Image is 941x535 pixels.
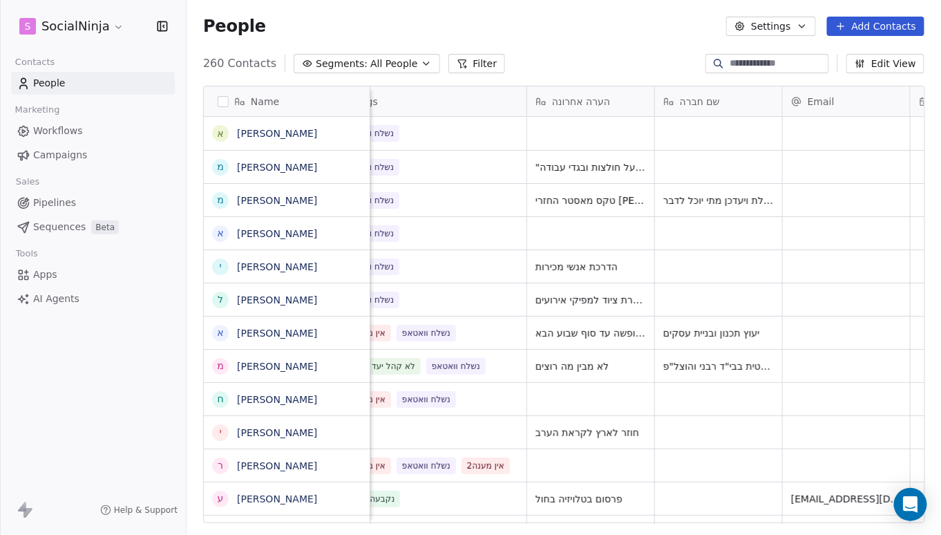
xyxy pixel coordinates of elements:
[217,359,224,373] div: מ
[237,294,317,306] a: [PERSON_NAME]
[535,426,646,440] span: חוזר לארץ לקראת הערב
[397,391,456,408] span: נשלח וואטאפ
[527,86,654,116] div: הערה אחרונה
[218,491,224,506] div: ע
[33,220,86,234] span: Sequences
[726,17,815,36] button: Settings
[426,358,486,375] span: נשלח וואטאפ
[217,392,223,406] div: ח
[10,243,44,264] span: Tools
[237,460,317,471] a: [PERSON_NAME]
[316,57,368,71] span: Segments:
[9,52,61,73] span: Contacts
[217,326,223,340] div: א
[219,425,221,440] div: י
[11,216,175,238] a: SequencesBeta
[11,72,175,95] a: People
[203,55,276,72] span: 260 Contacts
[11,191,175,214] a: Pipelines
[535,160,646,174] span: "ים הדפסות"על חולצות ובגדי עבודה
[11,144,175,167] a: Campaigns
[10,171,46,192] span: Sales
[552,95,610,109] span: הערה אחרונה
[894,488,927,521] div: Open Intercom Messenger
[237,162,317,173] a: [PERSON_NAME]
[217,126,223,141] div: א
[535,293,646,307] span: השכרת ציוד למפיקי אירועים
[11,263,175,286] a: Apps
[219,259,221,274] div: י
[9,100,66,120] span: Marketing
[237,195,317,206] a: [PERSON_NAME]
[237,261,317,272] a: [PERSON_NAME]
[41,17,110,35] span: SocialNinja
[33,76,66,91] span: People
[237,128,317,139] a: [PERSON_NAME]
[680,95,720,109] span: שם חברה
[25,19,31,33] span: S
[33,148,87,162] span: Campaigns
[535,326,646,340] span: בחופשה עד סוף שבוע הבא
[535,359,646,373] span: לא מבין מה רוצים
[535,194,646,207] span: טקס מאסטר החזרי [PERSON_NAME]
[217,160,224,174] div: מ
[332,86,526,116] div: Tags
[237,427,317,438] a: [PERSON_NAME]
[218,292,223,307] div: ל
[663,194,774,207] span: נמצא באילת ויעדכן מתי יוכל לדבר
[237,228,317,239] a: [PERSON_NAME]
[204,86,370,116] div: Name
[663,326,774,340] span: יעוץ תכנון ובניית עסקים
[237,361,317,372] a: [PERSON_NAME]
[535,260,646,274] span: הדרכת אנשי מכירות
[237,328,317,339] a: [PERSON_NAME]
[17,15,127,38] button: SSocialNinja
[100,505,178,516] a: Help & Support
[217,226,223,241] div: א
[783,86,910,116] div: Email
[203,16,266,37] span: People
[397,325,456,341] span: נשלח וואטאפ
[33,196,76,210] span: Pipelines
[370,57,417,71] span: All People
[535,492,646,506] span: פרסום בטלויזיה בחול
[237,494,317,505] a: [PERSON_NAME]
[11,120,175,142] a: Workflows
[251,95,279,109] span: Name
[217,193,224,207] div: מ
[204,117,370,524] div: grid
[397,458,456,474] span: נשלח וואטאפ
[91,220,119,234] span: Beta
[33,267,57,282] span: Apps
[808,95,835,109] span: Email
[462,458,510,474] span: אין מענה2
[827,17,924,36] button: Add Contacts
[33,124,83,138] span: Workflows
[218,458,223,473] div: ר
[114,505,178,516] span: Help & Support
[237,394,317,405] a: [PERSON_NAME]
[340,358,421,375] span: לא קהל יעד (פרטי)
[33,292,79,306] span: AI Agents
[846,54,924,73] button: Edit View
[663,359,774,373] span: תמיכה משפטית בבי"ד רבני והוצל"פ
[448,54,506,73] button: Filter
[655,86,782,116] div: שם חברה
[791,492,902,506] span: [EMAIL_ADDRESS][DOMAIN_NAME]
[11,288,175,310] a: AI Agents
